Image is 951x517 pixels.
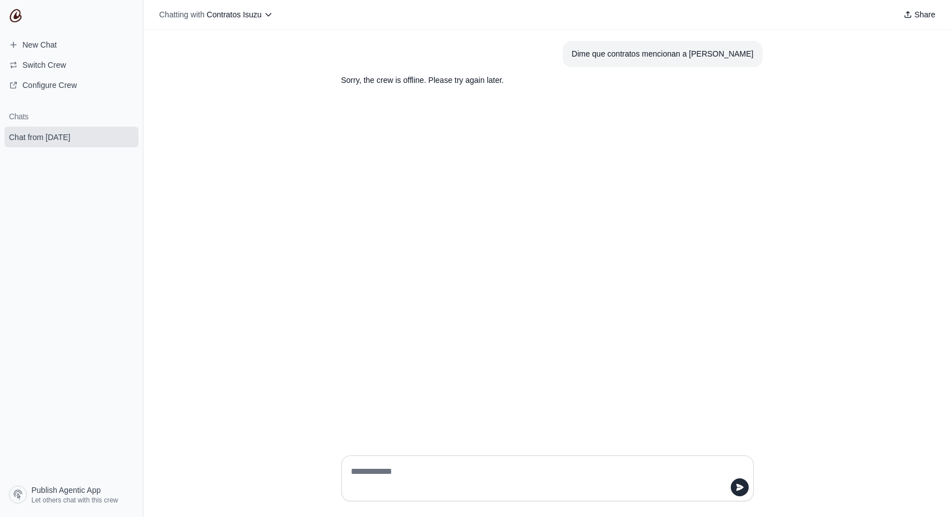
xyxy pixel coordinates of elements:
[9,9,22,22] img: CrewAI Logo
[332,67,709,94] section: Response
[207,10,262,19] span: Contratos Isuzu
[4,481,138,508] a: Publish Agentic App Let others chat with this crew
[22,39,57,50] span: New Chat
[915,9,935,20] span: Share
[22,59,66,71] span: Switch Crew
[4,76,138,94] a: Configure Crew
[563,41,762,67] section: User message
[155,7,277,22] button: Chatting with Contratos Isuzu
[31,496,118,505] span: Let others chat with this crew
[22,80,77,91] span: Configure Crew
[4,56,138,74] button: Switch Crew
[159,9,205,20] span: Chatting with
[572,48,753,60] div: Dime que contratos mencionan a [PERSON_NAME]
[899,7,940,22] button: Share
[31,485,101,496] span: Publish Agentic App
[4,127,138,147] a: Chat from [DATE]
[9,132,70,143] span: Chat from [DATE]
[341,74,700,87] p: Sorry, the crew is offline. Please try again later.
[4,36,138,54] a: New Chat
